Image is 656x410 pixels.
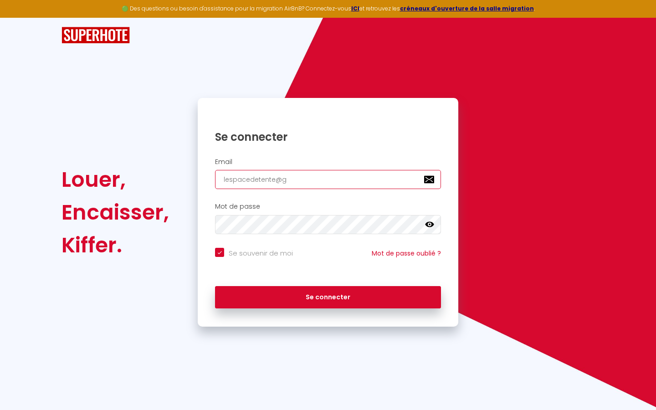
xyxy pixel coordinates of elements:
[61,196,169,229] div: Encaisser,
[61,163,169,196] div: Louer,
[61,229,169,261] div: Kiffer.
[215,286,441,309] button: Se connecter
[215,130,441,144] h1: Se connecter
[351,5,359,12] a: ICI
[61,27,130,44] img: SuperHote logo
[400,5,534,12] a: créneaux d'ouverture de la salle migration
[215,203,441,210] h2: Mot de passe
[7,4,35,31] button: Ouvrir le widget de chat LiveChat
[215,170,441,189] input: Ton Email
[372,249,441,258] a: Mot de passe oublié ?
[215,158,441,166] h2: Email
